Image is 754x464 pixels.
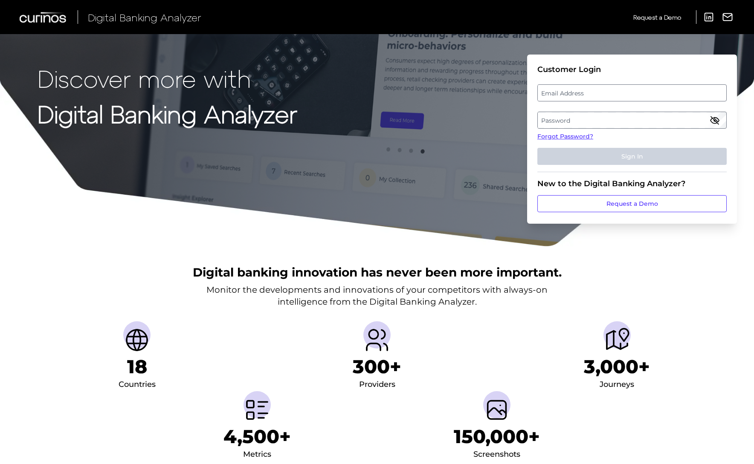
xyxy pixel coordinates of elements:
label: Email Address [538,85,726,101]
span: Digital Banking Analyzer [88,11,201,23]
div: Customer Login [537,65,727,74]
div: Metrics [243,448,271,461]
div: Journeys [600,378,634,392]
div: Countries [119,378,156,392]
a: Request a Demo [537,195,727,212]
h1: 18 [127,355,147,378]
h2: Digital banking innovation has never been more important. [193,264,562,280]
div: Screenshots [473,448,520,461]
h1: 300+ [353,355,401,378]
img: Providers [363,326,391,354]
button: Sign In [537,148,727,165]
span: Request a Demo [633,14,681,21]
label: Password [538,112,726,128]
img: Screenshots [483,396,510,424]
div: New to the Digital Banking Analyzer? [537,179,727,188]
a: Forgot Password? [537,132,727,141]
div: Providers [359,378,395,392]
img: Journeys [603,326,631,354]
a: Request a Demo [633,10,681,24]
h1: 4,500+ [223,425,291,448]
strong: Digital Banking Analyzer [38,99,297,128]
img: Curinos [20,12,67,23]
img: Metrics [244,396,271,424]
p: Monitor the developments and innovations of your competitors with always-on intelligence from the... [206,284,548,308]
img: Countries [123,326,151,354]
h1: 3,000+ [584,355,650,378]
h1: 150,000+ [454,425,540,448]
p: Discover more with [38,65,297,92]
